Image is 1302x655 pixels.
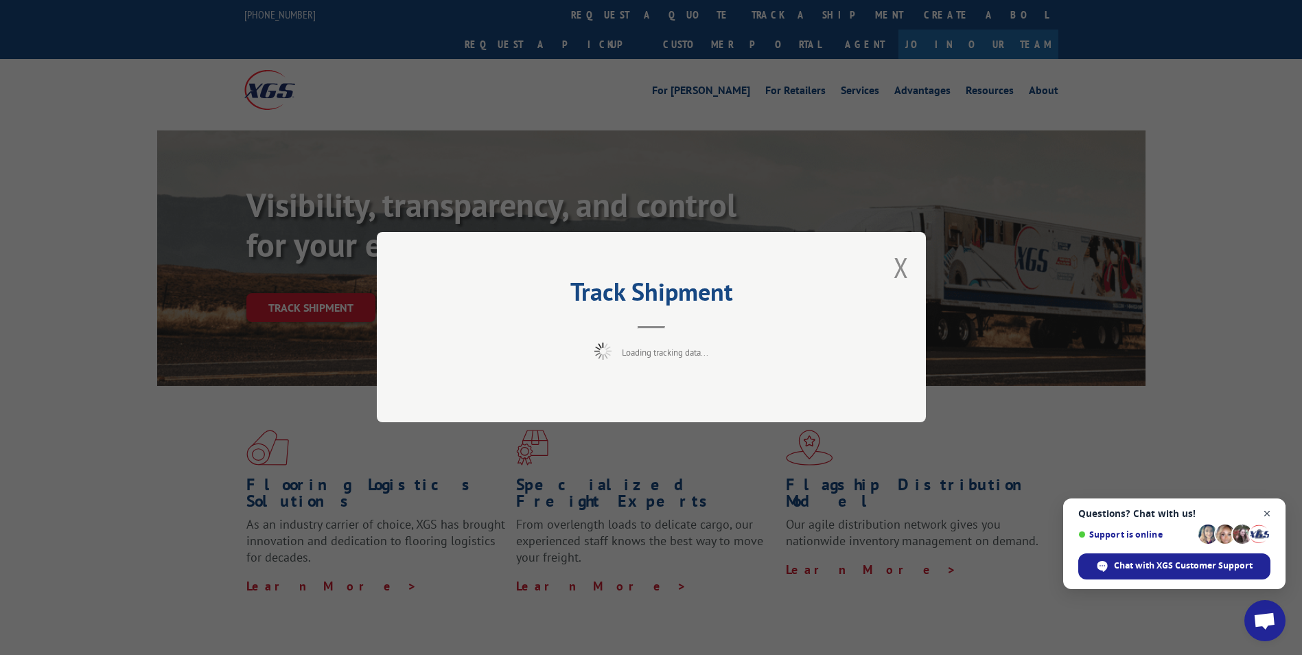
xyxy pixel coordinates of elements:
[1078,529,1194,540] span: Support is online
[1244,600,1286,641] div: Open chat
[1078,553,1270,579] div: Chat with XGS Customer Support
[1259,505,1276,522] span: Close chat
[1078,508,1270,519] span: Questions? Chat with us!
[894,249,909,286] button: Close modal
[445,282,857,308] h2: Track Shipment
[622,347,708,359] span: Loading tracking data...
[594,343,612,360] img: xgs-loading
[1114,560,1253,572] span: Chat with XGS Customer Support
